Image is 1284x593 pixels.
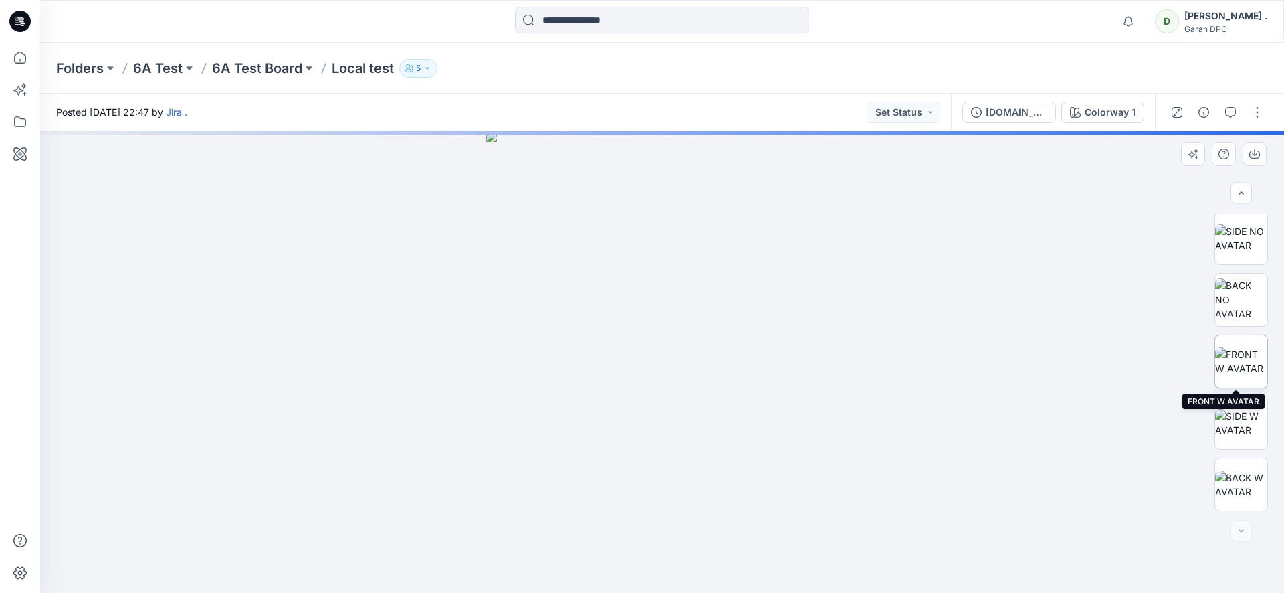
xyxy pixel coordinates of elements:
[1085,105,1136,120] div: Colorway 1
[486,131,837,593] img: eyJhbGciOiJIUzI1NiIsImtpZCI6IjAiLCJzbHQiOiJzZXMiLCJ0eXAiOiJKV1QifQ.eyJkYXRhIjp7InR5cGUiOiJzdG9yYW...
[986,105,1047,120] div: [DOMAIN_NAME]
[1215,471,1267,499] img: BACK W AVATAR
[416,61,421,76] p: 5
[1155,9,1179,33] div: D
[1215,409,1267,437] img: SIDE W AVATAR
[1215,278,1267,321] img: BACK NO AVATAR
[56,105,187,119] span: Posted [DATE] 22:47 by
[962,102,1056,123] button: [DOMAIN_NAME]
[212,59,302,78] a: 6A Test Board
[166,106,187,118] a: Jira .
[1215,224,1267,252] img: SIDE NO AVATAR
[1184,8,1267,24] div: [PERSON_NAME] .
[56,59,104,78] a: Folders
[1061,102,1144,123] button: Colorway 1
[399,59,437,78] button: 5
[1215,347,1267,375] img: FRONT W AVATAR
[1184,24,1267,34] div: Garan DPC
[133,59,183,78] a: 6A Test
[332,59,394,78] p: Local test
[1193,102,1214,123] button: Details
